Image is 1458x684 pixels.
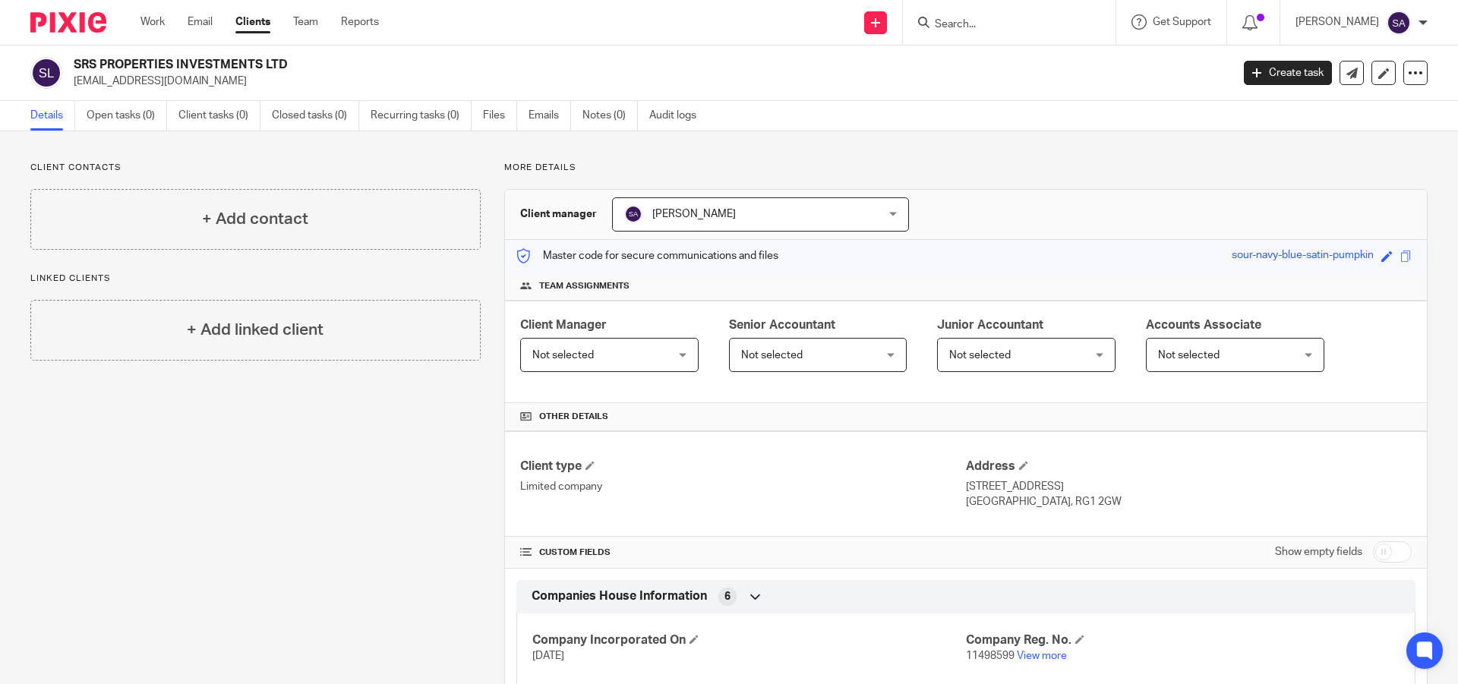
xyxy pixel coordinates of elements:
a: Open tasks (0) [87,101,167,131]
a: Work [140,14,165,30]
h2: SRS PROPERTIES INVESTMENTS LTD [74,57,992,73]
span: Not selected [532,350,594,361]
a: Details [30,101,75,131]
a: Create task [1244,61,1332,85]
a: Team [293,14,318,30]
a: Files [483,101,517,131]
h4: Address [966,459,1412,474]
p: [EMAIL_ADDRESS][DOMAIN_NAME] [74,74,1221,89]
p: Linked clients [30,273,481,285]
a: Recurring tasks (0) [371,101,472,131]
p: [STREET_ADDRESS] [966,479,1412,494]
a: View more [1017,651,1067,661]
img: svg%3E [1387,11,1411,35]
h4: Company Reg. No. [966,632,1400,648]
a: Reports [341,14,379,30]
span: Not selected [949,350,1011,361]
span: Senior Accountant [729,319,835,331]
span: 11498599 [966,651,1015,661]
label: Show empty fields [1275,544,1362,559]
a: Clients [235,14,270,30]
span: Team assignments [539,280,630,292]
p: More details [504,162,1428,174]
h4: + Add linked client [187,318,323,342]
span: Companies House Information [532,588,707,604]
span: Not selected [741,350,803,361]
a: Client tasks (0) [178,101,260,131]
span: Accounts Associate [1146,319,1261,331]
span: Junior Accountant [937,319,1043,331]
p: [GEOGRAPHIC_DATA], RG1 2GW [966,494,1412,509]
img: svg%3E [30,57,62,89]
span: Not selected [1158,350,1220,361]
a: Emails [529,101,571,131]
span: Other details [539,411,608,423]
a: Email [188,14,213,30]
span: 6 [724,589,731,604]
img: svg%3E [624,205,642,223]
div: sour-navy-blue-satin-pumpkin [1232,247,1374,265]
p: [PERSON_NAME] [1295,14,1379,30]
h4: + Add contact [202,207,308,231]
p: Limited company [520,479,966,494]
img: Pixie [30,12,106,33]
h4: Client type [520,459,966,474]
span: Client Manager [520,319,607,331]
span: Get Support [1153,17,1211,27]
span: [PERSON_NAME] [652,209,736,219]
a: Audit logs [649,101,708,131]
span: [DATE] [532,651,564,661]
p: Master code for secure communications and files [516,248,778,263]
a: Closed tasks (0) [272,101,359,131]
h3: Client manager [520,206,597,222]
a: Notes (0) [582,101,638,131]
h4: Company Incorporated On [532,632,966,648]
h4: CUSTOM FIELDS [520,547,966,559]
input: Search [933,18,1070,32]
p: Client contacts [30,162,481,174]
